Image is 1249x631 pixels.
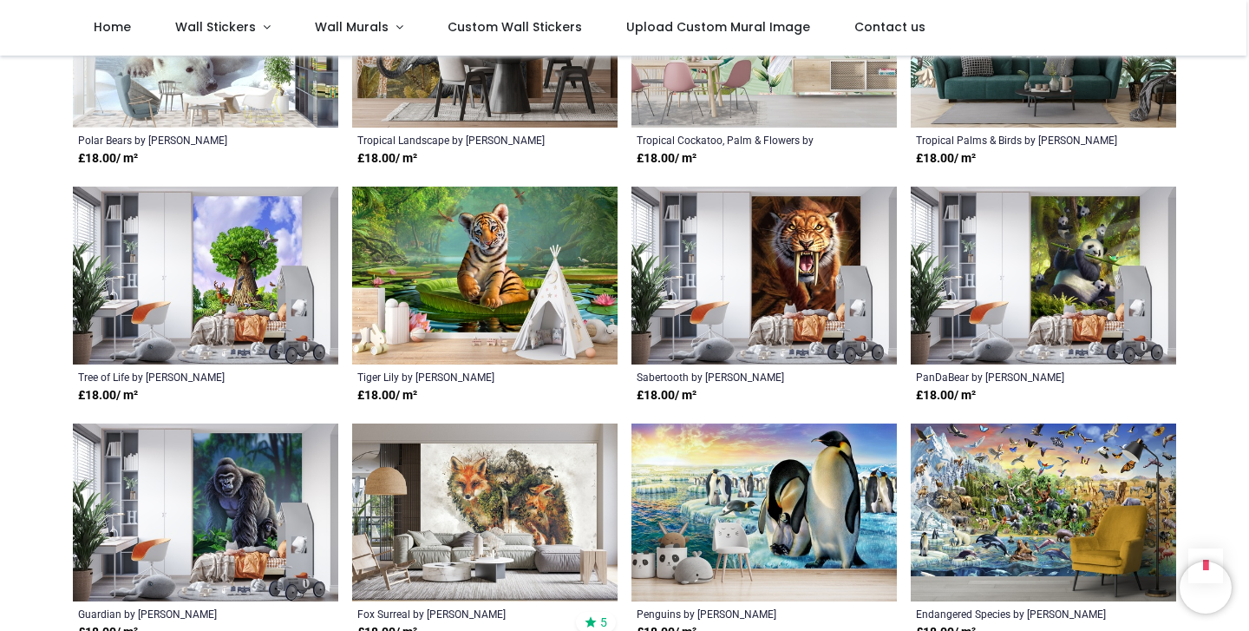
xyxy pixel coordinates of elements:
a: Guardian by [PERSON_NAME] [78,607,282,621]
img: Fox Surreal Wall Mural by Barrett Biggers [352,424,618,601]
strong: £ 18.00 / m² [78,387,138,404]
img: Sabertooth Wall Mural by Jerry Lofaro [631,187,897,365]
a: Tree of Life by [PERSON_NAME] [78,370,282,384]
strong: £ 18.00 / m² [357,387,417,404]
img: Penguins Wall Mural by Adrian Chesterman [631,424,897,601]
img: Tree of Life Wall Mural by Jerry Lofaro [73,187,338,365]
strong: £ 18.00 / m² [78,150,138,168]
a: PanDaBear by [PERSON_NAME] [916,370,1120,384]
span: Wall Murals [315,18,389,36]
span: Upload Custom Mural Image [626,18,810,36]
iframe: Brevo live chat [1180,562,1232,614]
a: Endangered Species by [PERSON_NAME] [916,607,1120,621]
span: 5 [600,615,607,630]
a: Tiger Lily by [PERSON_NAME] [357,370,561,384]
img: Guardian Wall Mural by Jerry Lofaro [73,424,338,601]
a: Tropical Cockatoo, Palm & Flowers by [PERSON_NAME] [637,133,840,147]
img: Endangered Species Wall Mural by Adrian Chesterman [911,424,1176,601]
span: Custom Wall Stickers [448,18,582,36]
img: PanDaBear Wall Mural by Jerry Lofaro [911,187,1176,365]
span: Home [94,18,131,36]
a: Tropical Palms & Birds by [PERSON_NAME] [916,133,1120,147]
a: Penguins by [PERSON_NAME] [637,607,840,621]
strong: £ 18.00 / m² [357,150,417,168]
span: Wall Stickers [175,18,256,36]
a: Fox Surreal by [PERSON_NAME] [357,607,561,621]
strong: £ 18.00 / m² [916,150,976,168]
a: Tropical Landscape by [PERSON_NAME] [357,133,561,147]
a: Sabertooth by [PERSON_NAME] [637,370,840,384]
a: Polar Bears by [PERSON_NAME] [78,133,282,147]
span: Contact us [854,18,925,36]
strong: £ 18.00 / m² [637,387,696,404]
strong: £ 18.00 / m² [916,387,976,404]
strong: £ 18.00 / m² [637,150,696,168]
img: Tiger Lily Wall Mural by Jerry Lofaro [352,187,618,365]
